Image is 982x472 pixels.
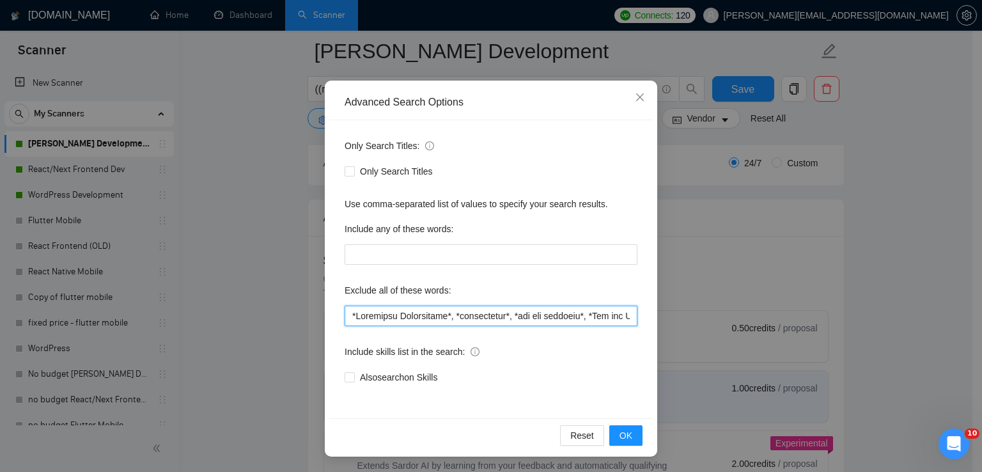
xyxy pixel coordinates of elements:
span: Only Search Titles: [345,139,434,153]
iframe: Intercom live chat [939,429,969,459]
button: Close [623,81,657,115]
span: 10 [965,429,979,439]
div: Use comma-separated list of values to specify your search results. [345,197,637,211]
label: Exclude all of these words: [345,280,451,301]
span: close [635,92,645,102]
span: Only Search Titles [355,164,438,178]
label: Include any of these words: [345,219,453,239]
span: Reset [570,429,594,443]
span: Also search on Skills [355,370,442,384]
button: Reset [560,425,604,446]
span: info-circle [471,347,479,356]
span: OK [620,429,632,443]
button: OK [609,425,643,446]
span: Include skills list in the search: [345,345,479,359]
div: Advanced Search Options [345,95,637,109]
span: info-circle [425,141,434,150]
